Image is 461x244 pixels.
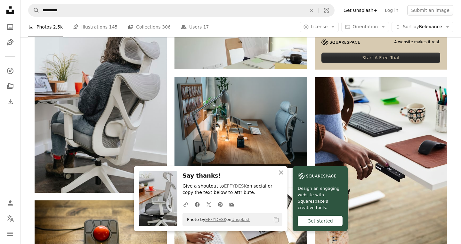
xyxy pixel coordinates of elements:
a: Share on Pinterest [214,198,226,211]
a: Collections 306 [128,17,171,37]
span: Sort by [403,24,419,29]
a: Unsplash [231,217,250,222]
span: A website makes it real. [394,39,440,45]
a: Get Unsplash+ [340,5,381,15]
span: License [311,24,328,29]
a: Photos [4,21,17,33]
img: file-1705255347840-230a6ab5bca9image [321,39,360,45]
button: Language [4,212,17,225]
a: Download History [4,95,17,108]
span: Photo by on [184,215,250,225]
img: grey desk lamp on top of office desk [174,77,307,168]
span: Orientation [352,24,378,29]
button: Copy to clipboard [271,214,282,225]
span: Relevance [403,24,442,30]
a: Log in [381,5,402,15]
span: 145 [109,23,118,30]
a: person holding black and silver box mod [315,174,447,180]
button: License [300,22,339,32]
button: Clear [304,4,319,16]
button: Orientation [341,22,389,32]
a: Log in / Sign up [4,197,17,209]
span: Design an engaging website with Squarespace’s creative tools. [298,185,343,211]
h3: Say thanks! [182,171,282,181]
a: Illustrations 145 [73,17,117,37]
button: Menu [4,227,17,240]
button: Search Unsplash [28,4,39,16]
button: Visual search [319,4,334,16]
button: Sort byRelevance [392,22,453,32]
a: Share on Twitter [203,198,214,211]
a: Illustrations [4,36,17,49]
a: Share on Facebook [191,198,203,211]
a: a woman sitting in an office chair with a computer on her desk [35,90,167,96]
a: grey desk lamp on top of office desk [174,120,307,125]
p: Give a shoutout to on social or copy the text below to attribute. [182,183,282,196]
a: EFFYDESK [205,217,226,222]
a: Users 17 [181,17,209,37]
form: Find visuals sitewide [28,4,335,17]
a: Design an engaging website with Squarespace’s creative tools.Get started [293,166,348,231]
a: EFFYDESK [224,183,247,189]
img: file-1606177908946-d1eed1cbe4f5image [298,171,336,181]
a: Share over email [226,198,238,211]
div: Get started [298,216,343,226]
button: Submit an image [407,5,453,15]
span: 306 [162,23,171,30]
a: Home — Unsplash [4,4,17,18]
div: Start A Free Trial [321,53,440,63]
a: Explore [4,64,17,77]
span: 17 [203,23,209,30]
a: Collections [4,80,17,93]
